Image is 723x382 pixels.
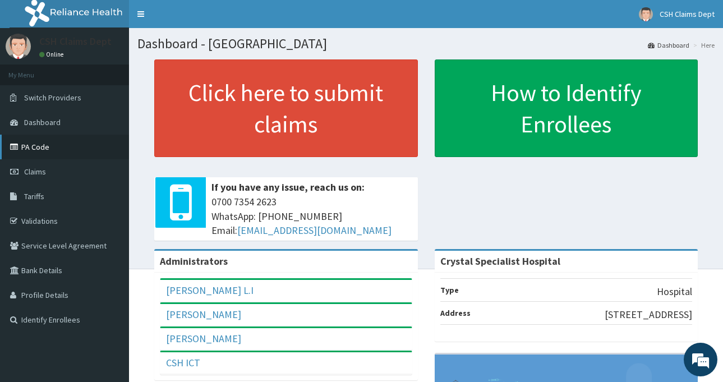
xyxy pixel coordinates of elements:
[690,40,715,50] li: Here
[660,9,715,19] span: CSH Claims Dept
[24,117,61,127] span: Dashboard
[166,332,241,345] a: [PERSON_NAME]
[24,167,46,177] span: Claims
[39,50,66,58] a: Online
[435,59,698,157] a: How to Identify Enrollees
[6,34,31,59] img: User Image
[440,255,560,268] strong: Crystal Specialist Hospital
[657,284,692,299] p: Hospital
[137,36,715,51] h1: Dashboard - [GEOGRAPHIC_DATA]
[24,191,44,201] span: Tariffs
[211,181,365,194] b: If you have any issue, reach us on:
[211,195,412,238] span: 0700 7354 2623 WhatsApp: [PHONE_NUMBER] Email:
[440,285,459,295] b: Type
[166,284,254,297] a: [PERSON_NAME] L.I
[154,59,418,157] a: Click here to submit claims
[440,308,471,318] b: Address
[160,255,228,268] b: Administrators
[648,40,689,50] a: Dashboard
[166,308,241,321] a: [PERSON_NAME]
[24,93,81,103] span: Switch Providers
[639,7,653,21] img: User Image
[605,307,692,322] p: [STREET_ADDRESS]
[39,36,112,47] p: CSH Claims Dept
[166,356,200,369] a: CSH ICT
[237,224,392,237] a: [EMAIL_ADDRESS][DOMAIN_NAME]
